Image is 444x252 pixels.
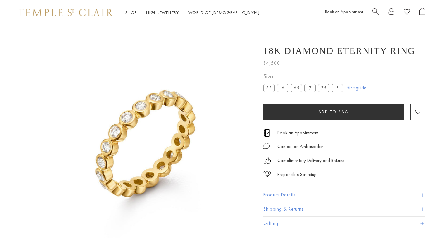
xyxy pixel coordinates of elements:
[125,9,260,16] nav: Main navigation
[277,157,344,165] p: Complimentary Delivery and Returns
[263,59,280,67] span: $4,500
[332,84,343,92] label: 8
[318,84,329,92] label: 7.5
[347,85,366,91] a: Size guide
[263,202,425,216] button: Shipping & Returns
[146,10,179,15] a: High JewelleryHigh Jewellery
[125,10,137,15] a: ShopShop
[41,25,254,238] img: R11800-DI6
[263,157,271,165] img: icon_delivery.svg
[277,129,318,136] a: Book an Appointment
[318,109,349,114] span: Add to bag
[325,9,363,14] a: Book an Appointment
[263,217,425,231] button: Gifting
[263,84,275,92] label: 5.5
[263,171,271,177] img: icon_sourcing.svg
[304,84,316,92] label: 7
[404,8,410,17] a: View Wishlist
[291,84,302,92] label: 6.5
[277,84,288,92] label: 6
[263,45,415,56] h1: 18K Diamond Eternity Ring
[372,8,379,17] a: Search
[419,8,425,17] a: Open Shopping Bag
[263,143,270,149] img: MessageIcon-01_2.svg
[277,171,317,179] div: Responsible Sourcing
[263,129,271,137] img: icon_appointment.svg
[19,9,113,16] img: Temple St. Clair
[188,10,260,15] a: World of [DEMOGRAPHIC_DATA]World of [DEMOGRAPHIC_DATA]
[263,71,346,82] span: Size:
[263,188,425,202] button: Product Details
[263,104,404,120] button: Add to bag
[277,143,323,151] div: Contact an Ambassador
